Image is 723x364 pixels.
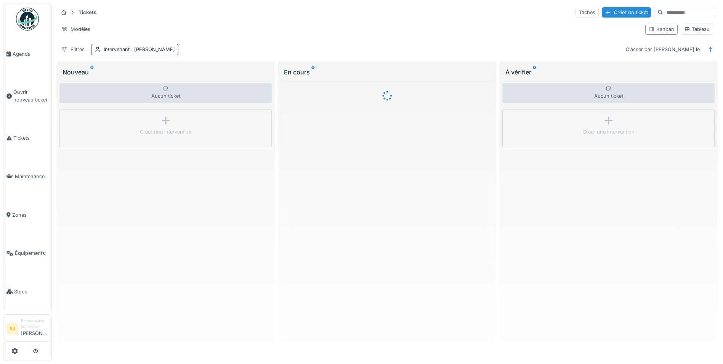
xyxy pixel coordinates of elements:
a: Stock [3,272,51,311]
div: Créer une intervention [583,128,635,135]
span: Maintenance [15,173,48,180]
div: Responsable technicien [21,318,48,330]
span: Tickets [13,134,48,142]
div: Intervenant [104,46,175,53]
div: Kanban [649,26,674,33]
a: Maintenance [3,157,51,196]
a: Ouvrir nouveau ticket [3,73,51,119]
span: Zones [12,211,48,219]
div: Nouveau [63,68,269,77]
div: Filtres [58,44,88,55]
li: [PERSON_NAME] [21,318,48,340]
span: Agenda [13,50,48,58]
div: Tâches [576,7,599,18]
sup: 0 [90,68,94,77]
sup: 0 [533,68,536,77]
span: Équipements [15,250,48,257]
span: Ouvrir nouveau ticket [13,89,48,103]
div: À vérifier [505,68,712,77]
img: Badge_color-CXgf-gQk.svg [16,8,39,31]
span: : [PERSON_NAME] [130,47,175,52]
div: Créer une intervention [140,128,192,135]
div: Classer par [PERSON_NAME] le [622,44,703,55]
div: Modèles [58,24,94,35]
div: En cours [284,68,490,77]
a: Équipements [3,234,51,273]
a: Zones [3,196,51,234]
a: RJ Responsable technicien[PERSON_NAME] [6,318,48,342]
span: Stock [14,288,48,295]
sup: 0 [311,68,315,77]
div: Aucun ticket [502,83,715,103]
strong: Tickets [75,9,99,16]
div: Aucun ticket [59,83,272,103]
div: Tableau [684,26,710,33]
a: Tickets [3,119,51,158]
div: Créer un ticket [602,7,651,18]
a: Agenda [3,35,51,73]
li: RJ [6,323,18,335]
